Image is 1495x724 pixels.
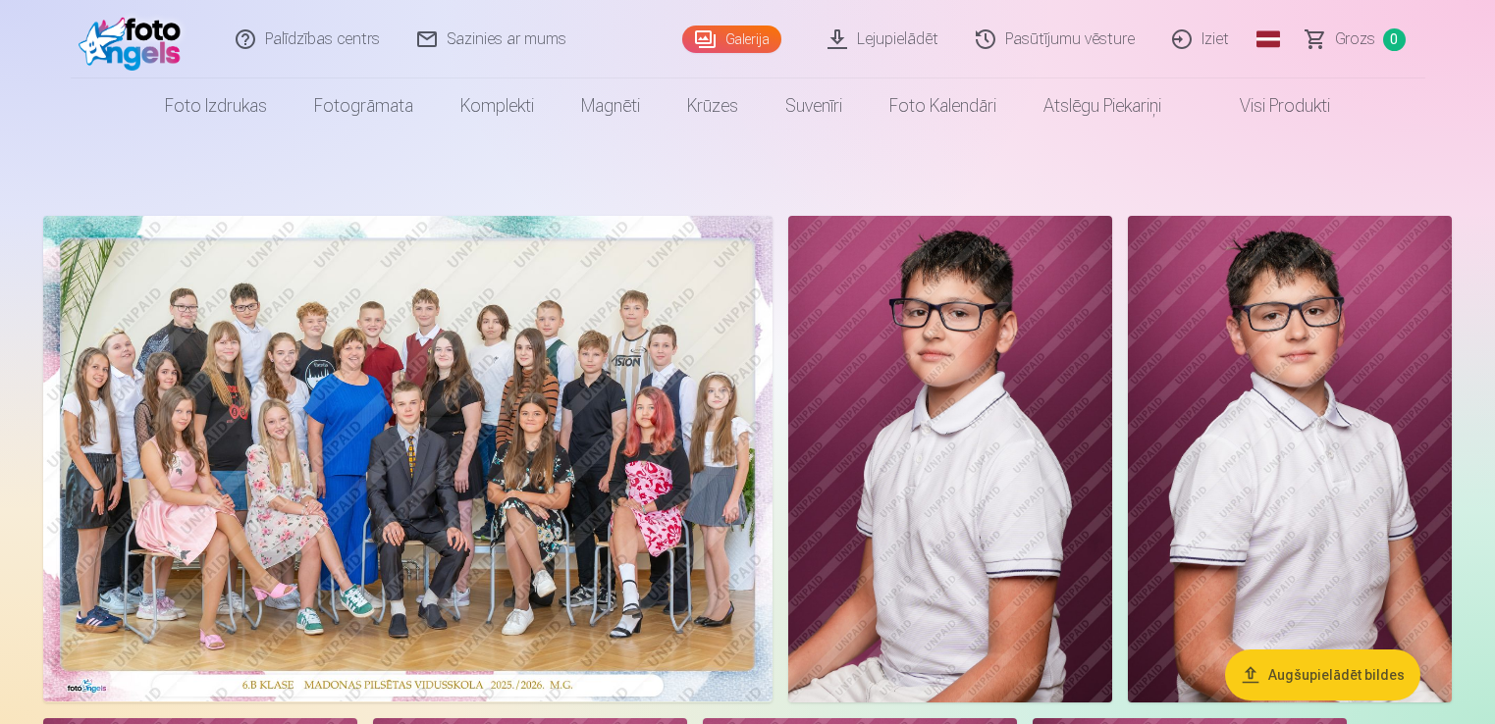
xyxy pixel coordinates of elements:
a: Krūzes [664,78,762,133]
a: Magnēti [558,78,664,133]
span: Grozs [1335,27,1375,51]
a: Visi produkti [1185,78,1354,133]
a: Komplekti [437,78,558,133]
span: 0 [1383,28,1406,51]
a: Foto kalendāri [866,78,1020,133]
a: Fotogrāmata [291,78,437,133]
a: Atslēgu piekariņi [1020,78,1185,133]
a: Foto izdrukas [141,78,291,133]
a: Galerija [682,26,781,53]
img: /fa1 [79,8,191,71]
button: Augšupielādēt bildes [1225,649,1420,700]
a: Suvenīri [762,78,866,133]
